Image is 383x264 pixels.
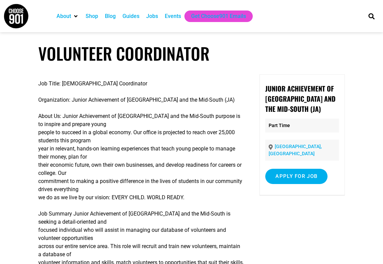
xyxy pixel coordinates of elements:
a: Guides [122,12,139,20]
input: Apply for job [265,169,328,184]
p: Organization: Junior Achievement of [GEOGRAPHIC_DATA] and the Mid-South (JA) [38,96,244,104]
a: Events [165,12,181,20]
nav: Main nav [53,11,358,22]
a: Jobs [146,12,158,20]
strong: Junior Achievement of [GEOGRAPHIC_DATA] and the Mid-South (JA) [265,83,336,114]
p: Part Time [265,119,339,133]
p: Job Title: [DEMOGRAPHIC_DATA] Coordinator [38,80,244,88]
a: Shop [86,12,98,20]
div: Search [366,11,377,22]
div: About [53,11,82,22]
p: About Us: Junior Achievement of [GEOGRAPHIC_DATA] and the Mid-South purpose is to inspire and pre... [38,112,244,202]
h1: Volunteer Coordinator [38,43,345,63]
a: Blog [105,12,116,20]
a: [GEOGRAPHIC_DATA], [GEOGRAPHIC_DATA] [269,144,322,156]
a: About [57,12,71,20]
a: Get Choose901 Emails [191,12,246,20]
